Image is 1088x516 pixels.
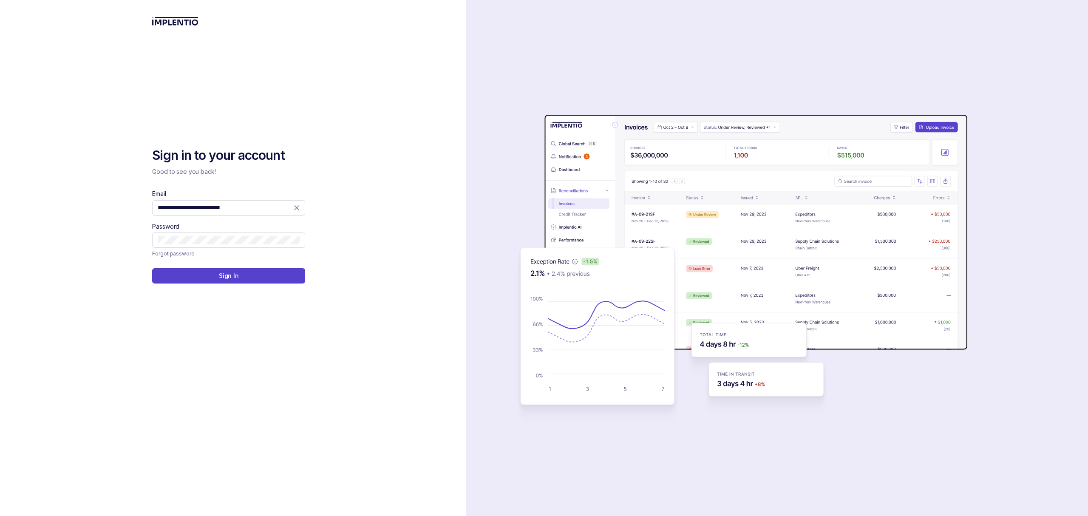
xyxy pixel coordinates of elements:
button: Sign In [152,268,305,284]
a: Link Forgot password [152,249,194,258]
label: Email [152,190,166,198]
p: Sign In [219,272,239,280]
p: Forgot password [152,249,194,258]
h2: Sign in to your account [152,147,305,164]
img: signin-background.svg [490,88,970,428]
p: Good to see you back! [152,167,305,176]
label: Password [152,222,179,231]
img: logo [152,17,198,26]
